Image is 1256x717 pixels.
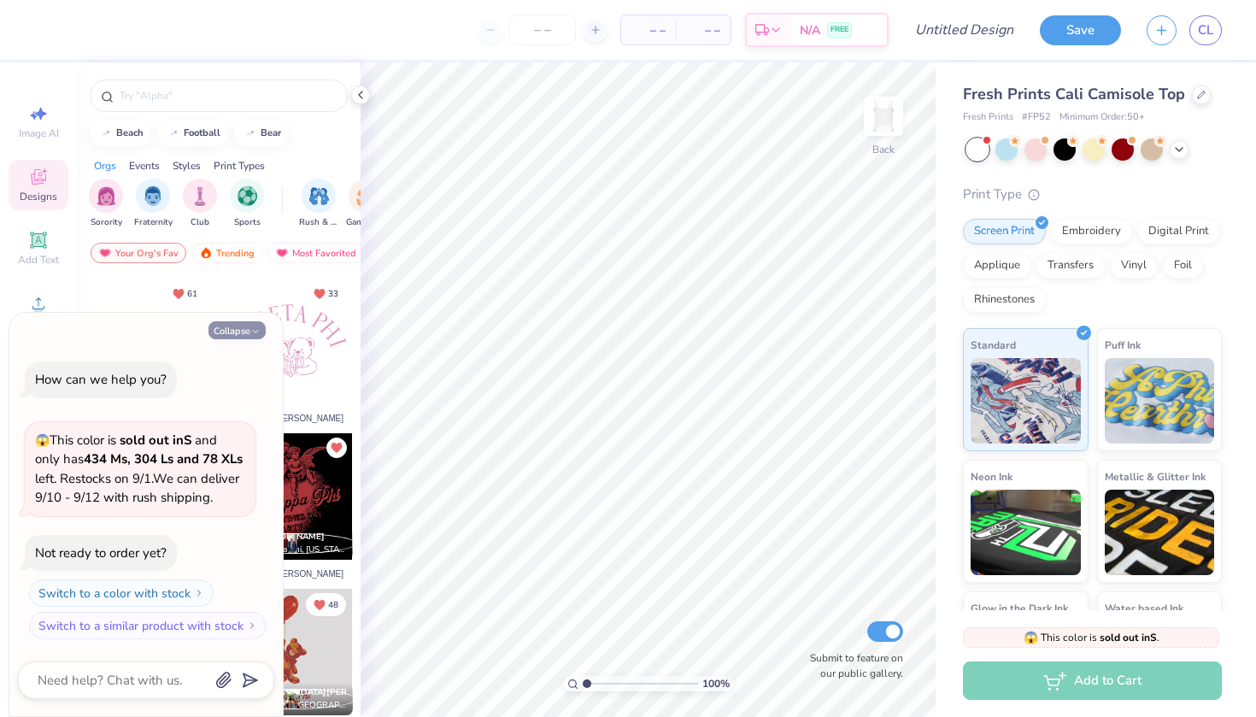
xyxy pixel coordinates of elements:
span: Image AI [19,126,59,140]
span: – – [686,21,720,39]
div: Trending [191,243,262,263]
img: Metallic & Glitter Ink [1105,490,1215,575]
div: football [184,128,220,138]
img: trend_line.gif [99,128,113,138]
span: Club [191,216,209,229]
div: Your Org's Fav [91,243,186,263]
button: Switch to a similar product with stock [29,612,267,639]
span: Game Day [346,216,385,229]
div: Transfers [1036,253,1105,279]
span: – – [631,21,666,39]
div: Foil [1163,253,1203,279]
span: This color is and only has left . Restocks on 9/1. We can deliver 9/10 - 9/12 with rush shipping. [35,432,243,507]
img: Back [866,99,901,133]
img: trend_line.gif [244,128,257,138]
span: 100 % [702,676,730,691]
div: filter for Club [183,179,217,229]
div: filter for Game Day [346,179,385,229]
span: Fraternity [134,216,173,229]
img: Fraternity Image [144,186,162,206]
button: beach [90,120,151,146]
span: Puff Ink [1105,336,1141,354]
img: Switch to a color with stock [194,588,204,598]
div: beach [116,128,144,138]
div: Applique [963,253,1031,279]
img: trending.gif [199,247,213,259]
a: CL [1189,15,1222,45]
div: Rhinestones [963,287,1046,313]
div: Styles [173,158,201,173]
span: 😱 [1024,630,1038,646]
span: This color is . [1024,630,1159,645]
label: Submit to feature on our public gallery. [801,650,903,681]
span: Fresh Prints [963,110,1013,125]
span: Metallic & Glitter Ink [1105,467,1206,485]
button: football [157,120,228,146]
span: Sorority [91,216,122,229]
strong: 434 Ms, 304 Ls and 78 XLs [84,450,243,467]
span: Alpha Phi, [GEOGRAPHIC_DATA][US_STATE] [254,699,346,712]
span: [PERSON_NAME] [254,531,325,543]
img: Sports Image [238,186,257,206]
input: Untitled Design [901,13,1027,47]
span: Add Text [18,253,59,267]
span: Sports [234,216,261,229]
img: Switch to a similar product with stock [247,620,257,631]
div: filter for Sports [230,179,264,229]
div: Digital Print [1137,219,1220,244]
button: filter button [299,179,338,229]
div: Print Type [963,185,1222,204]
img: Puff Ink [1105,358,1215,444]
strong: sold out in S [1100,631,1157,644]
span: Glow in the Dark Ink [971,599,1068,617]
img: Sorority Image [97,186,116,206]
button: Save [1040,15,1121,45]
div: Screen Print [963,219,1046,244]
div: bear [261,128,281,138]
button: bear [234,120,289,146]
button: filter button [230,179,264,229]
div: Most Favorited [267,243,364,263]
button: Collapse [208,321,266,339]
strong: sold out in S [120,432,191,449]
span: Rush & Bid [299,216,338,229]
div: filter for Fraternity [134,179,173,229]
input: – – [509,15,576,45]
img: Rush & Bid Image [309,186,329,206]
span: Minimum Order: 50 + [1059,110,1145,125]
span: Standard [971,336,1016,354]
input: Try "Alpha" [118,87,337,104]
div: How can we help you? [35,371,167,388]
span: Fav by [PERSON_NAME] [249,412,343,425]
button: filter button [346,179,385,229]
span: Water based Ink [1105,599,1183,617]
img: most_fav.gif [98,247,112,259]
span: Designs [20,190,57,203]
div: Not ready to order yet? [35,544,167,561]
span: Pi Kappa Phi, [US_STATE] and [PERSON_NAME][GEOGRAPHIC_DATA] [254,544,346,556]
button: filter button [134,179,173,229]
div: Orgs [94,158,116,173]
span: Neon Ink [971,467,1012,485]
span: 😱 [35,432,50,449]
div: Vinyl [1110,253,1158,279]
span: [MEDICAL_DATA][PERSON_NAME] [254,686,397,698]
img: Club Image [191,186,209,206]
button: filter button [89,179,123,229]
img: Game Day Image [356,186,376,206]
div: Embroidery [1051,219,1132,244]
img: Neon Ink [971,490,1081,575]
div: filter for Rush & Bid [299,179,338,229]
span: # FP52 [1022,110,1051,125]
img: Standard [971,358,1081,444]
span: Fresh Prints Cali Camisole Top [963,84,1185,104]
div: Back [872,142,895,157]
span: FREE [830,24,848,36]
span: Fav by [PERSON_NAME] [249,567,343,580]
button: filter button [183,179,217,229]
img: most_fav.gif [275,247,289,259]
div: Print Types [214,158,265,173]
span: CL [1198,21,1213,40]
img: trend_line.gif [167,128,180,138]
div: filter for Sorority [89,179,123,229]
